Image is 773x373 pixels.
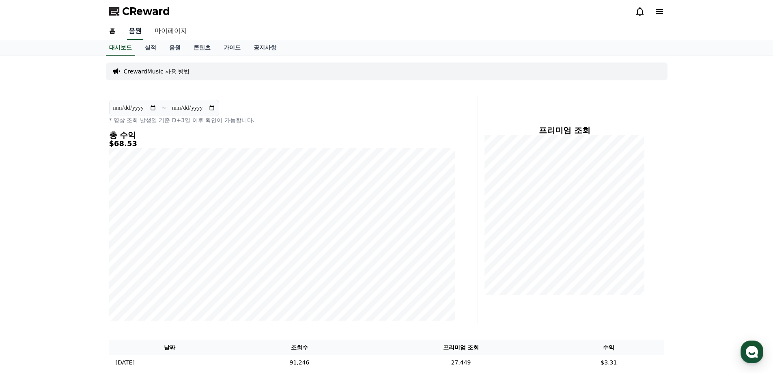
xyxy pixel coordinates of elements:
a: 마이페이지 [148,23,194,40]
a: 가이드 [217,40,247,56]
th: 날짜 [109,340,231,355]
th: 조회수 [230,340,368,355]
h4: 프리미엄 조회 [484,126,645,135]
span: 홈 [26,270,30,276]
a: CReward [109,5,170,18]
td: 27,449 [368,355,553,370]
span: CReward [122,5,170,18]
p: ~ [161,103,167,113]
a: 대화 [54,257,105,278]
h4: 총 수익 [109,131,455,140]
th: 수익 [553,340,664,355]
a: 대시보드 [106,40,135,56]
a: 설정 [105,257,156,278]
span: 설정 [125,270,135,276]
span: 대화 [74,270,84,276]
a: 홈 [103,23,122,40]
td: 91,246 [230,355,368,370]
p: * 영상 조회 발생일 기준 D+3일 이후 확인이 가능합니다. [109,116,455,124]
p: [DATE] [116,358,135,367]
a: 음원 [163,40,187,56]
a: 음원 [127,23,143,40]
a: 콘텐츠 [187,40,217,56]
a: 공지사항 [247,40,283,56]
h5: $68.53 [109,140,455,148]
td: $3.31 [553,355,664,370]
a: 실적 [138,40,163,56]
th: 프리미엄 조회 [368,340,553,355]
a: 홈 [2,257,54,278]
a: CrewardMusic 사용 방법 [124,67,190,75]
